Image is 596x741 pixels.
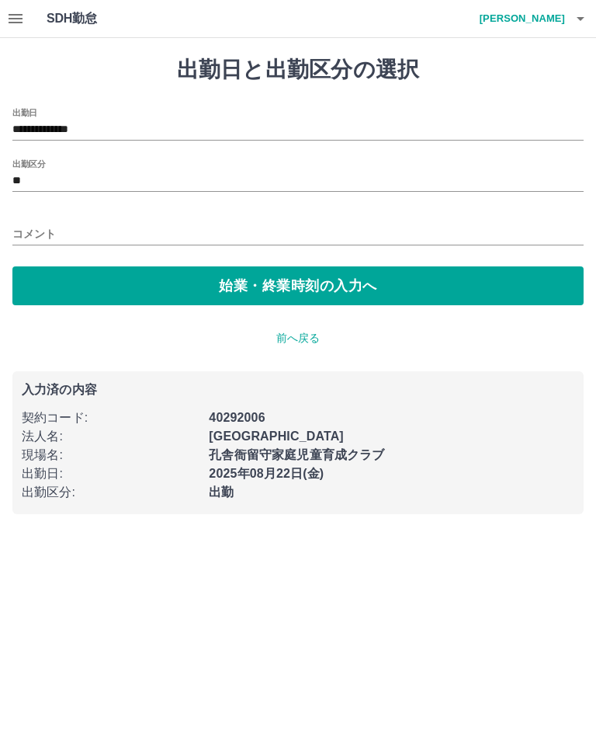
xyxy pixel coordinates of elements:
p: 契約コード : [22,409,199,427]
b: 2025年08月22日(金) [209,467,324,480]
p: 入力済の内容 [22,384,574,396]
p: 法人名 : [22,427,199,446]
h1: 出勤日と出勤区分の選択 [12,57,584,83]
b: 40292006 [209,411,265,424]
label: 出勤日 [12,106,37,118]
p: 現場名 : [22,446,199,464]
b: 出勤 [209,485,234,499]
p: 出勤日 : [22,464,199,483]
button: 始業・終業時刻の入力へ [12,266,584,305]
b: 孔舎衙留守家庭児童育成クラブ [209,448,384,461]
p: 出勤区分 : [22,483,199,502]
p: 前へ戻る [12,330,584,346]
b: [GEOGRAPHIC_DATA] [209,430,344,443]
label: 出勤区分 [12,158,45,169]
